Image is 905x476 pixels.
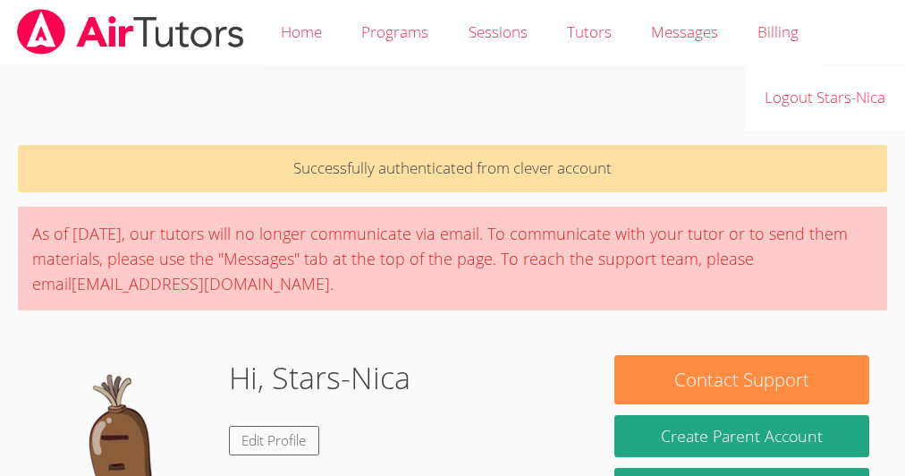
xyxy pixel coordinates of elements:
[18,145,887,192] p: Successfully authenticated from clever account
[18,207,887,310] div: As of [DATE], our tutors will no longer communicate via email. To communicate with your tutor or ...
[614,355,869,404] button: Contact Support
[614,415,869,457] button: Create Parent Account
[229,426,320,455] a: Edit Profile
[745,65,905,131] a: Logout Stars-Nica
[229,355,410,401] h1: Hi, Stars-Nica
[15,9,246,55] img: airtutors_banner-c4298cdbf04f3fff15de1276eac7730deb9818008684d7c2e4769d2f7ddbe033.png
[651,21,718,42] span: Messages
